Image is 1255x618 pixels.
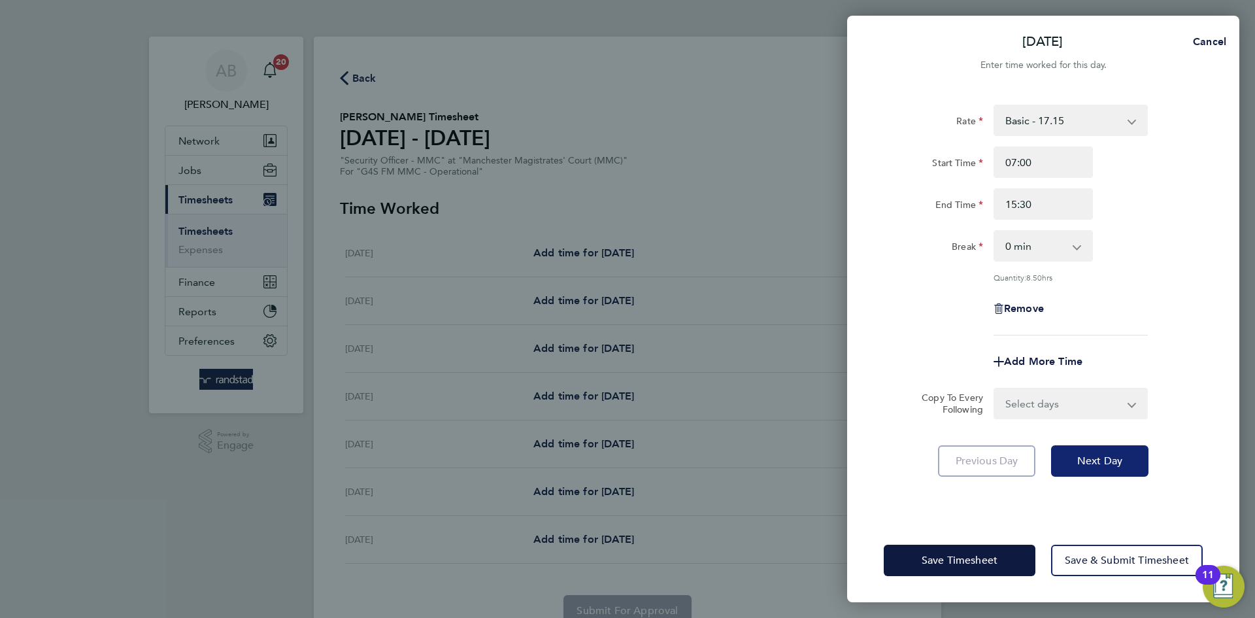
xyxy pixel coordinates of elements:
label: Rate [956,115,983,131]
p: [DATE] [1022,33,1063,51]
label: End Time [935,199,983,215]
button: Next Day [1051,445,1148,477]
button: Save & Submit Timesheet [1051,545,1203,576]
button: Add More Time [994,356,1082,367]
div: Quantity: hrs [994,272,1148,283]
span: Save & Submit Timesheet [1065,554,1189,567]
input: E.g. 18:00 [994,188,1093,220]
div: Enter time worked for this day. [847,58,1239,73]
button: Save Timesheet [884,545,1035,576]
span: Add More Time [1004,355,1082,368]
input: E.g. 08:00 [994,146,1093,178]
button: Open Resource Center, 11 new notifications [1203,566,1245,608]
label: Break [952,241,983,256]
div: 11 [1202,575,1214,592]
span: Remove [1004,302,1044,315]
button: Remove [994,303,1044,314]
span: 8.50 [1026,272,1042,283]
span: Cancel [1189,35,1226,48]
label: Start Time [932,157,983,173]
span: Save Timesheet [922,554,997,567]
label: Copy To Every Following [911,392,983,415]
span: Next Day [1077,455,1122,468]
button: Cancel [1172,29,1239,55]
